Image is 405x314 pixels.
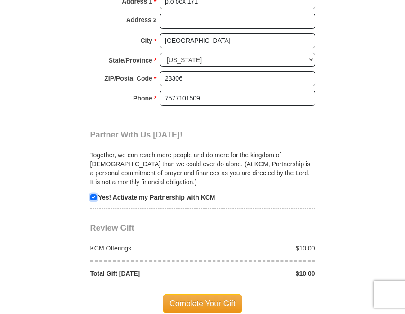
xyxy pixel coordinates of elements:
div: $10.00 [203,244,320,253]
span: Complete Your Gift [163,294,242,313]
strong: State/Province [109,54,152,67]
strong: Phone [133,92,152,105]
p: Together, we can reach more people and do more for the kingdom of [DEMOGRAPHIC_DATA] than we coul... [90,150,315,187]
div: $10.00 [203,269,320,278]
div: KCM Offerings [85,244,203,253]
span: Review Gift [90,223,134,232]
div: Total Gift [DATE] [85,269,203,278]
span: Partner With Us [DATE]! [90,130,183,139]
strong: ZIP/Postal Code [104,72,152,85]
strong: Yes! Activate my Partnership with KCM [98,194,215,201]
strong: Address 2 [126,14,157,26]
strong: City [140,34,152,47]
